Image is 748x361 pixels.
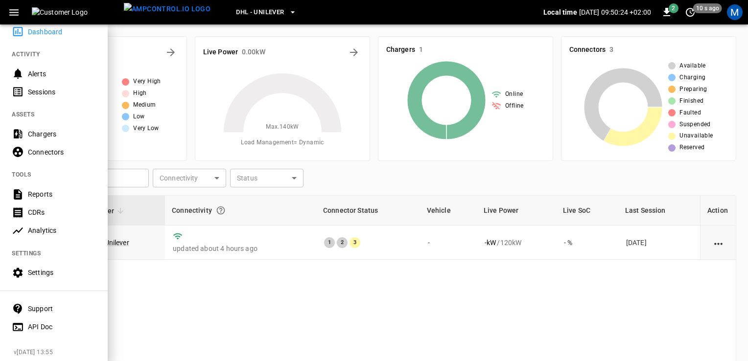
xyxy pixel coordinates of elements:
[236,7,284,18] span: DHL - Unilever
[579,7,651,17] p: [DATE] 09:50:24 +02:00
[669,3,678,13] span: 2
[28,27,96,37] div: Dashboard
[28,268,96,277] div: Settings
[28,69,96,79] div: Alerts
[693,3,722,13] span: 10 s ago
[28,147,96,157] div: Connectors
[28,207,96,217] div: CDRs
[28,189,96,199] div: Reports
[124,3,210,15] img: ampcontrol.io logo
[32,7,120,17] img: Customer Logo
[28,226,96,235] div: Analytics
[543,7,577,17] p: Local time
[28,87,96,97] div: Sessions
[28,322,96,332] div: API Doc
[28,304,96,314] div: Support
[682,4,698,20] button: set refresh interval
[727,4,743,20] div: profile-icon
[14,348,100,358] span: v [DATE] 13:55
[28,129,96,139] div: Chargers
